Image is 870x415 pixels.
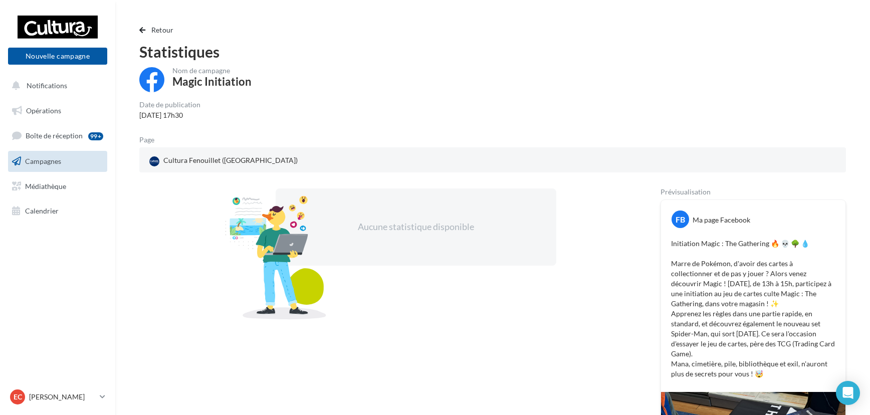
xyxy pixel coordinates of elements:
div: Open Intercom Messenger [836,381,860,405]
p: Initiation Magic : The Gathering 🔥 💀 🌳 💧 Marre de Pokémon, d'avoir des cartes à collectionner et ... [671,239,835,379]
span: Retour [151,26,174,34]
a: Médiathèque [6,176,109,197]
a: Opérations [6,100,109,121]
button: Nouvelle campagne [8,48,107,65]
div: Page [139,136,162,143]
div: [DATE] 17h30 [139,110,200,120]
a: Calendrier [6,200,109,222]
a: EC [PERSON_NAME] [8,387,107,406]
div: 99+ [88,132,103,140]
button: Notifications [6,75,105,96]
a: Boîte de réception99+ [6,125,109,146]
span: EC [14,392,22,402]
div: Cultura Fenouillet ([GEOGRAPHIC_DATA]) [147,153,300,168]
div: Aucune statistique disponible [308,221,524,234]
button: Retour [139,24,178,36]
span: Opérations [26,106,61,115]
div: FB [672,211,689,228]
a: Cultura Fenouillet ([GEOGRAPHIC_DATA]) [147,153,377,168]
div: Date de publication [139,101,200,108]
span: Campagnes [25,157,61,165]
div: Prévisualisation [661,188,846,195]
div: Nom de campagne [172,67,252,74]
span: Calendrier [25,206,59,215]
div: Magic Initiation [172,76,252,87]
div: Statistiques [139,44,846,59]
span: Boîte de réception [26,131,83,140]
span: Notifications [27,81,67,90]
span: Médiathèque [25,181,66,190]
div: Ma page Facebook [693,215,750,225]
a: Campagnes [6,151,109,172]
p: [PERSON_NAME] [29,392,96,402]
